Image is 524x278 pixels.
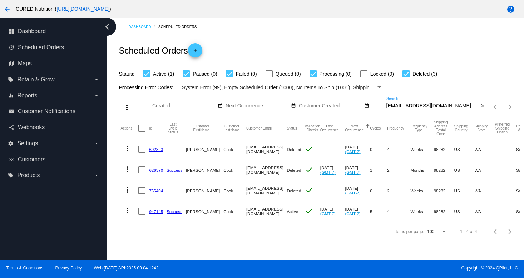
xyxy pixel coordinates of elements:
span: Failed (0) [236,70,257,78]
a: people_outline Customers [9,154,99,165]
button: Change sorting for ShippingCountry [454,124,468,132]
a: Terms & Conditions [6,266,43,271]
span: Maps [18,60,32,67]
mat-cell: 5 [370,201,387,222]
mat-cell: WA [475,201,495,222]
button: Previous page [489,224,503,239]
a: (GMT-7) [320,170,336,175]
a: 947145 [149,209,163,214]
span: Settings [17,140,38,147]
button: Change sorting for PreferredShippingOption [495,122,510,134]
a: (GMT-7) [320,211,336,216]
i: arrow_drop_down [94,93,99,98]
span: Reports [17,92,37,99]
button: Clear [479,102,486,110]
mat-cell: 4 [387,139,410,160]
span: Locked (0) [370,70,394,78]
span: Processing (0) [320,70,352,78]
mat-icon: more_vert [123,206,132,215]
mat-cell: 0 [370,139,387,160]
mat-cell: [PERSON_NAME] [186,180,223,201]
mat-icon: check [305,145,313,153]
mat-icon: add [191,48,199,56]
i: settings [8,141,14,146]
i: email [9,108,14,114]
a: Privacy Policy [55,266,82,271]
mat-icon: check [305,165,313,174]
mat-cell: 1 [370,160,387,180]
mat-cell: Months [410,160,434,180]
mat-cell: US [454,160,475,180]
mat-select: Filter by Processing Error Codes [182,83,382,92]
i: share [9,125,14,130]
span: Copyright © 2024 QPilot, LLC [268,266,518,271]
mat-cell: 2 [387,180,410,201]
button: Change sorting for CustomerFirstName [186,124,217,132]
span: Customer Notifications [18,108,75,115]
mat-icon: date_range [218,103,223,109]
span: Status: [119,71,134,77]
mat-cell: 2 [387,160,410,180]
i: people_outline [9,157,14,162]
mat-cell: 0 [370,180,387,201]
button: Change sorting for Status [287,126,297,130]
mat-cell: Weeks [410,201,434,222]
mat-icon: date_range [291,103,296,109]
button: Change sorting for ShippingPostcode [434,120,448,136]
mat-cell: [DATE] [345,139,370,160]
a: 626370 [149,168,163,172]
button: Change sorting for Id [149,126,152,130]
a: dashboard Dashboard [9,26,99,37]
mat-cell: [EMAIL_ADDRESS][DOMAIN_NAME] [246,139,287,160]
mat-cell: [EMAIL_ADDRESS][DOMAIN_NAME] [246,180,287,201]
input: Next Occurrence [226,103,290,109]
button: Next page [503,224,517,239]
button: Change sorting for Frequency [387,126,404,130]
a: email Customer Notifications [9,106,99,117]
mat-cell: US [454,180,475,201]
mat-cell: WA [475,160,495,180]
a: (GMT-7) [345,191,360,195]
a: Success [167,168,182,172]
mat-icon: more_vert [123,165,132,173]
i: local_offer [8,172,14,178]
input: Search [386,103,479,109]
button: Change sorting for CustomerEmail [246,126,272,130]
mat-icon: more_vert [123,103,131,112]
i: local_offer [8,77,14,82]
a: [URL][DOMAIN_NAME] [56,6,109,12]
i: map [9,61,14,66]
span: 100 [427,229,434,234]
mat-cell: [DATE] [345,201,370,222]
mat-cell: Weeks [410,180,434,201]
input: Created [152,103,217,109]
mat-icon: more_vert [123,186,132,194]
mat-cell: Cook [223,180,246,201]
mat-cell: [PERSON_NAME] [186,201,223,222]
mat-cell: [PERSON_NAME] [186,160,223,180]
mat-cell: 98282 [434,139,454,160]
span: Active [287,209,298,214]
a: Dashboard [128,21,158,32]
mat-icon: more_vert [123,144,132,153]
a: map Maps [9,58,99,69]
a: share Webhooks [9,122,99,133]
span: Scheduled Orders [18,44,64,51]
mat-cell: Cook [223,139,246,160]
mat-cell: WA [475,139,495,160]
button: Change sorting for LastOccurrenceUtc [320,124,339,132]
span: Deleted (3) [412,70,437,78]
mat-icon: check [305,207,313,215]
mat-header-cell: Actions [120,117,138,139]
mat-cell: 98282 [434,180,454,201]
h2: Scheduled Orders [119,43,202,57]
button: Next page [503,100,517,114]
a: Web:[DATE] API:2025.09.04.1242 [94,266,159,271]
mat-cell: [EMAIL_ADDRESS][DOMAIN_NAME] [246,160,287,180]
mat-header-cell: Validation Checks [305,117,320,139]
mat-cell: US [454,139,475,160]
mat-cell: Cook [223,201,246,222]
mat-icon: date_range [364,103,369,109]
mat-icon: arrow_back [3,5,11,14]
span: Webhooks [18,124,45,131]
